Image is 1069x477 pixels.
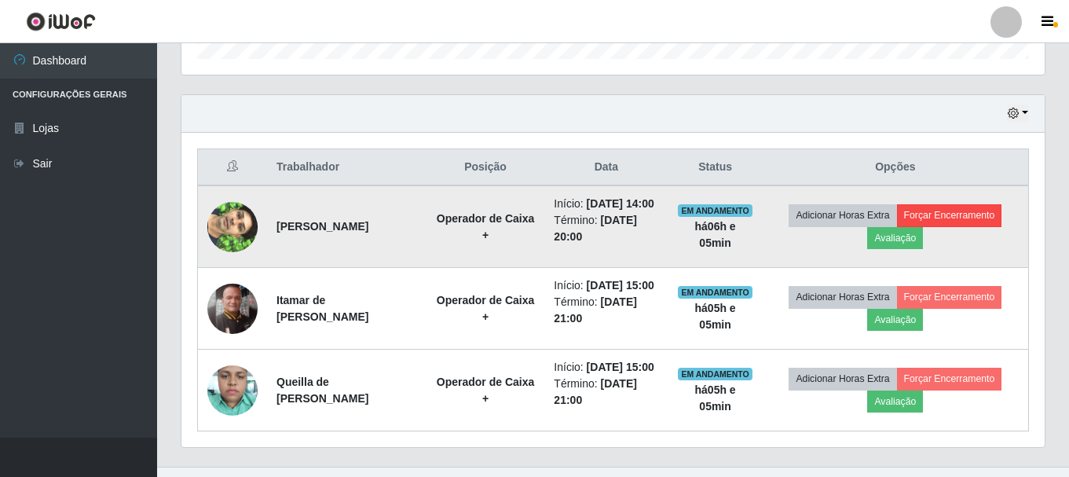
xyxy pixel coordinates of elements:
[897,286,1002,308] button: Forçar Encerramento
[207,182,258,272] img: 1750971978836.jpeg
[867,391,923,413] button: Avaliação
[437,212,535,241] strong: Operador de Caixa +
[678,286,752,299] span: EM ANDAMENTO
[276,376,368,405] strong: Queilla de [PERSON_NAME]
[554,277,658,294] li: Início:
[695,383,736,413] strong: há 05 h e 05 min
[897,204,1002,226] button: Forçar Encerramento
[427,149,545,186] th: Posição
[276,220,368,233] strong: [PERSON_NAME]
[554,376,658,409] li: Término:
[695,220,736,249] strong: há 06 h e 05 min
[668,149,762,186] th: Status
[678,368,752,380] span: EM ANDAMENTO
[789,286,896,308] button: Adicionar Horas Extra
[207,357,258,424] img: 1746725446960.jpeg
[587,197,654,210] time: [DATE] 14:00
[267,149,427,186] th: Trabalhador
[678,204,752,217] span: EM ANDAMENTO
[26,12,96,31] img: CoreUI Logo
[789,204,896,226] button: Adicionar Horas Extra
[695,302,736,331] strong: há 05 h e 05 min
[554,212,658,245] li: Término:
[587,361,654,373] time: [DATE] 15:00
[763,149,1029,186] th: Opções
[789,368,896,390] button: Adicionar Horas Extra
[867,309,923,331] button: Avaliação
[554,359,658,376] li: Início:
[207,284,258,334] img: 1745442730986.jpeg
[437,294,535,323] strong: Operador de Caixa +
[867,227,923,249] button: Avaliação
[544,149,668,186] th: Data
[554,294,658,327] li: Término:
[437,376,535,405] strong: Operador de Caixa +
[276,294,368,323] strong: Itamar de [PERSON_NAME]
[554,196,658,212] li: Início:
[897,368,1002,390] button: Forçar Encerramento
[587,279,654,292] time: [DATE] 15:00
